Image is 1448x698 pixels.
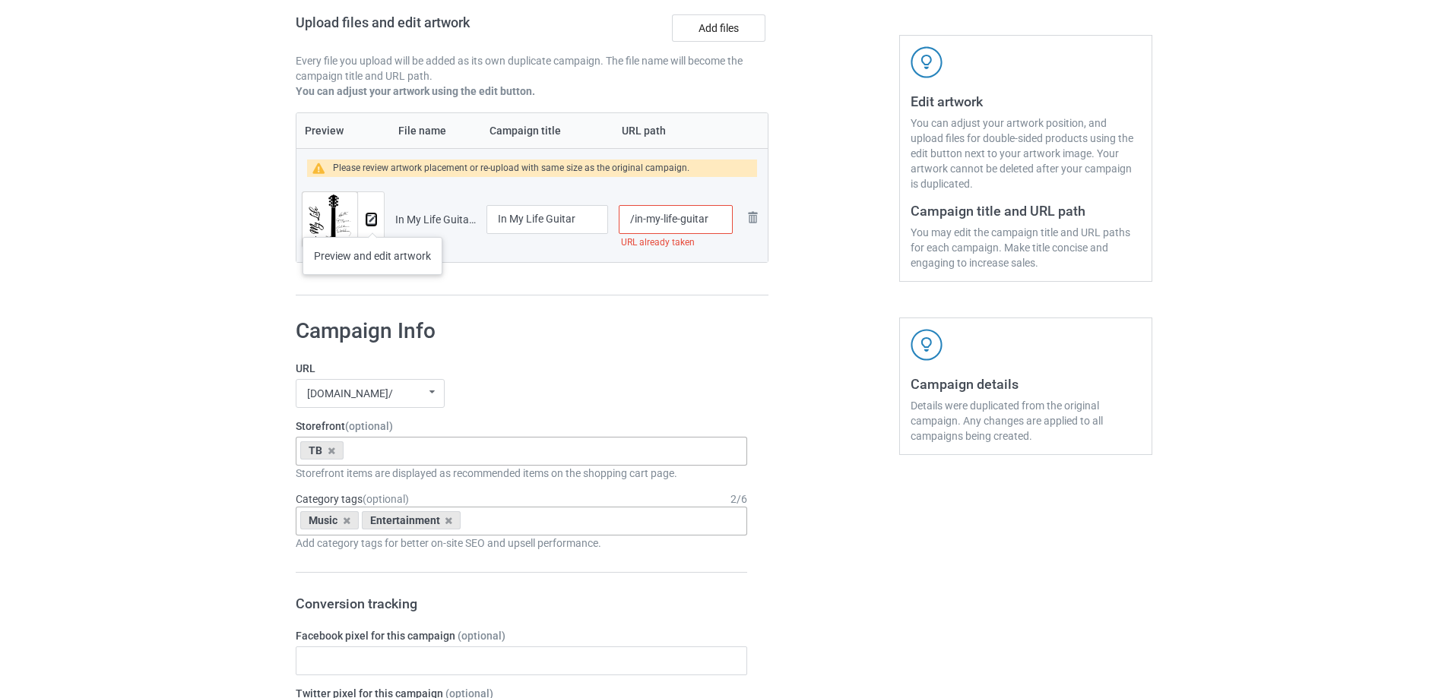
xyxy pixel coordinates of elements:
[296,491,409,507] label: Category tags
[333,159,689,177] div: Please review artwork placement or re-upload with same size as the original campaign.
[303,192,357,274] img: original.png
[296,85,535,97] b: You can adjust your artwork using the edit button.
[296,317,747,345] h1: Campaign Info
[296,14,579,43] h2: Upload files and edit artwork
[911,398,1141,444] div: Details were duplicated from the original campaign. Any changes are applied to all campaigns bein...
[363,493,409,505] span: (optional)
[296,628,747,643] label: Facebook pixel for this campaign
[300,441,344,460] div: TB
[619,234,733,251] div: URL already taken
[362,511,461,529] div: Entertainment
[345,420,393,432] span: (optional)
[458,630,505,642] span: (optional)
[296,53,768,84] p: Every file you upload will be added as its own duplicate campaign. The file name will become the ...
[296,595,747,612] h3: Conversion tracking
[911,375,1141,393] h3: Campaign details
[911,115,1141,191] div: You can adjust your artwork position, and upload files for double-sided products using the edit b...
[296,535,747,551] div: Add category tags for better on-site SEO and upsell performance.
[300,511,359,529] div: Music
[395,212,476,227] div: In My Life Guitar.png
[613,113,738,148] th: URL path
[743,208,762,226] img: svg+xml;base64,PD94bWwgdmVyc2lvbj0iMS4wIiBlbmNvZGluZz0iVVRGLTgiPz4KPHN2ZyB3aWR0aD0iMjhweCIgaGVpZ2...
[911,329,943,361] img: svg+xml;base64,PD94bWwgdmVyc2lvbj0iMS4wIiBlbmNvZGluZz0iVVRGLTgiPz4KPHN2ZyB3aWR0aD0iNDJweCIgaGVpZ2...
[911,93,1141,110] h3: Edit artwork
[672,14,765,42] label: Add files
[303,237,442,275] div: Preview and edit artwork
[296,418,747,434] label: Storefront
[296,466,747,481] div: Storefront items are displayed as recommended items on the shopping cart page.
[911,46,943,78] img: svg+xml;base64,PD94bWwgdmVyc2lvbj0iMS4wIiBlbmNvZGluZz0iVVRGLTgiPz4KPHN2ZyB3aWR0aD0iNDJweCIgaGVpZ2...
[481,113,613,148] th: Campaign title
[911,202,1141,220] h3: Campaign title and URL path
[296,113,390,148] th: Preview
[730,491,747,507] div: 2 / 6
[296,361,747,376] label: URL
[312,163,333,174] img: warning
[307,388,393,399] div: [DOMAIN_NAME]/
[911,225,1141,270] div: You may edit the campaign title and URL paths for each campaign. Make title concise and engaging ...
[390,113,481,148] th: File name
[366,215,376,225] img: svg+xml;base64,PD94bWwgdmVyc2lvbj0iMS4wIiBlbmNvZGluZz0iVVRGLTgiPz4KPHN2ZyB3aWR0aD0iMTRweCIgaGVpZ2...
